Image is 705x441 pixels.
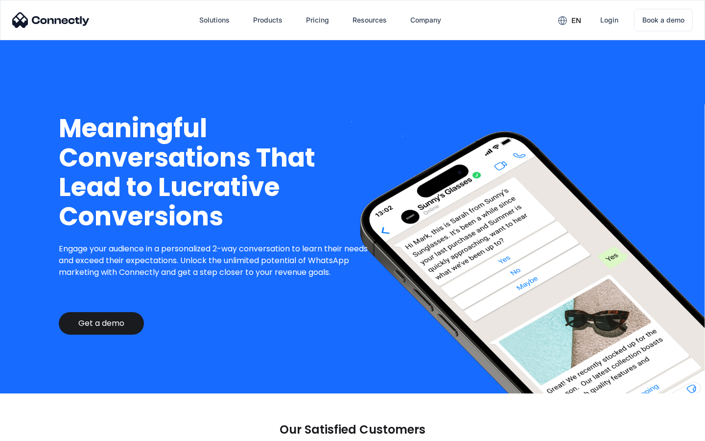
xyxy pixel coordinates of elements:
ul: Language list [20,424,59,438]
div: Get a demo [78,318,124,328]
div: en [571,14,581,27]
h1: Meaningful Conversations That Lead to Lucrative Conversions [59,114,376,231]
img: Connectly Logo [12,12,90,28]
a: Pricing [298,8,337,32]
div: Products [253,13,282,27]
a: Book a demo [634,9,693,31]
div: Login [600,13,618,27]
div: Pricing [306,13,329,27]
div: Company [410,13,441,27]
p: Engage your audience in a personalized 2-way conversation to learn their needs and exceed their e... [59,243,376,278]
div: Solutions [199,13,230,27]
a: Get a demo [59,312,144,335]
div: Resources [352,13,387,27]
a: Login [592,8,626,32]
p: Our Satisfied Customers [280,423,425,437]
aside: Language selected: English [10,424,59,438]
